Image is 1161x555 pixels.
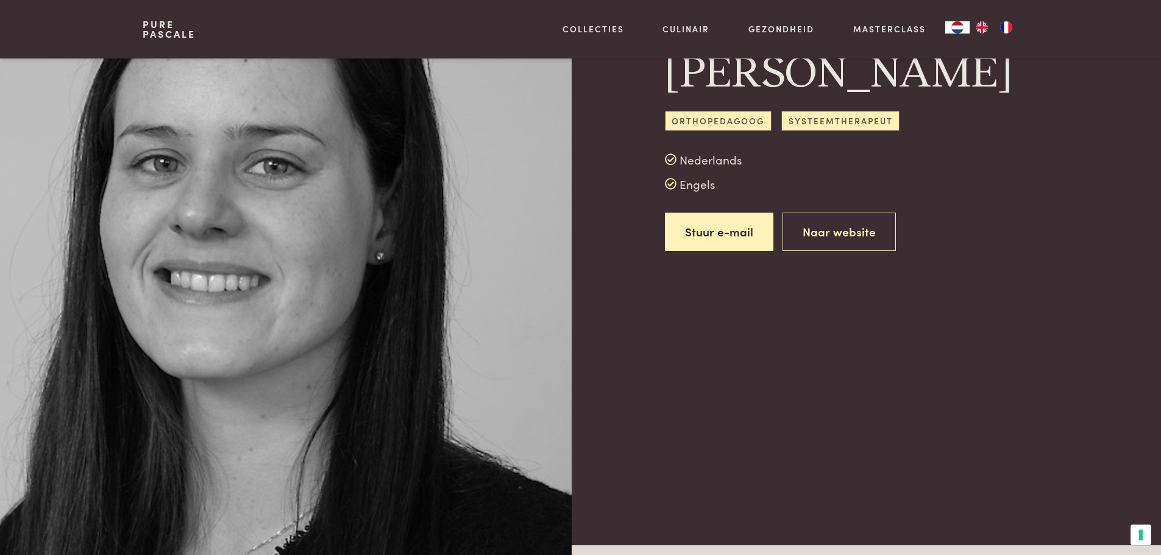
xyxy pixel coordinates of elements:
[970,21,994,34] a: EN
[945,21,970,34] div: Language
[662,23,709,35] a: Culinair
[783,213,896,251] a: Naar website
[853,23,926,35] a: Masterclass
[665,150,1018,169] div: Nederlands
[665,213,773,251] a: Stuur e-mail
[945,21,970,34] a: NL
[781,111,900,131] span: Systeemtherapeut
[665,46,948,101] h1: [PERSON_NAME]
[665,175,1018,193] div: Engels
[1131,525,1151,545] button: Uw voorkeuren voor toestemming voor trackingtechnologieën
[143,19,196,39] a: PurePascale
[994,21,1018,34] a: FR
[970,21,1018,34] ul: Language list
[748,23,814,35] a: Gezondheid
[945,21,1018,34] aside: Language selected: Nederlands
[665,111,772,131] span: Orthopedagoog
[563,23,624,35] a: Collecties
